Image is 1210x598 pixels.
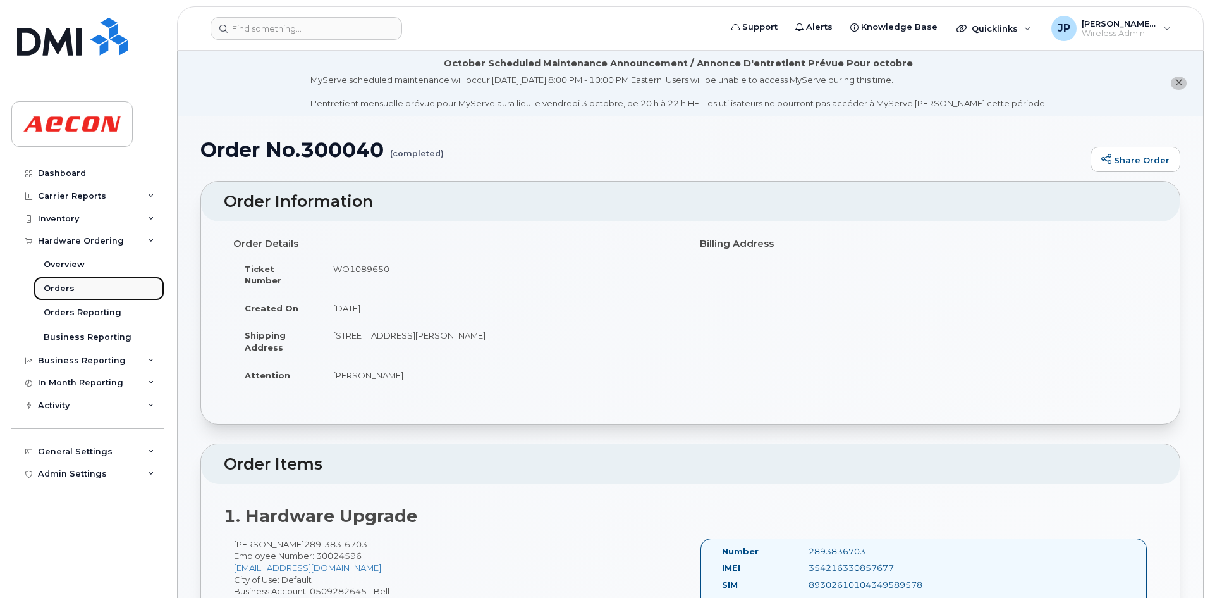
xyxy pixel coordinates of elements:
div: 354216330857677 [799,562,920,574]
div: October Scheduled Maintenance Announcement / Annonce D'entretient Prévue Pour octobre [444,57,913,70]
div: MyServe scheduled maintenance will occur [DATE][DATE] 8:00 PM - 10:00 PM Eastern. Users will be u... [310,74,1047,109]
h2: Order Information [224,193,1157,211]
td: [PERSON_NAME] [322,361,681,389]
h2: Order Items [224,456,1157,473]
strong: Shipping Address [245,330,286,352]
a: [EMAIL_ADDRESS][DOMAIN_NAME] [234,563,381,573]
button: close notification [1171,77,1187,90]
span: 6703 [341,539,367,549]
div: 89302610104349589578 [799,579,920,591]
small: (completed) [390,139,444,158]
label: Number [722,545,759,558]
span: 289 [304,539,367,549]
strong: Ticket Number [245,264,281,286]
h1: Order No.300040 [200,139,1084,161]
div: 2893836703 [799,545,920,558]
td: WO1089650 [322,255,681,294]
td: [DATE] [322,294,681,322]
strong: Created On [245,303,298,313]
a: Share Order [1091,147,1180,172]
strong: Attention [245,370,290,380]
h4: Billing Address [700,239,1147,249]
h4: Order Details [233,239,681,249]
span: 383 [321,539,341,549]
label: SIM [722,579,738,591]
label: IMEI [722,562,740,574]
td: [STREET_ADDRESS][PERSON_NAME] [322,321,681,361]
strong: 1. Hardware Upgrade [224,506,417,526]
span: Employee Number: 30024596 [234,551,362,561]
